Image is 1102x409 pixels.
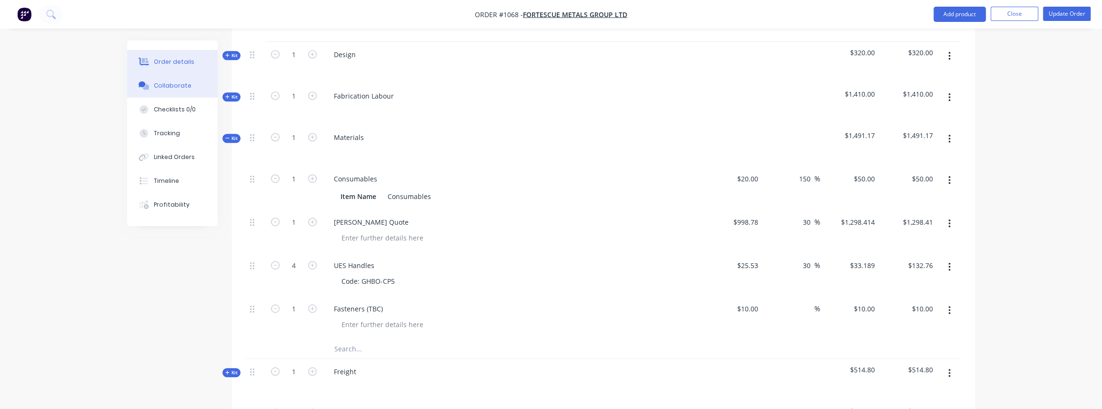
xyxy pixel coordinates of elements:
[326,172,385,186] div: Consumables
[326,89,401,103] div: Fabrication Labour
[814,260,820,271] span: %
[127,50,218,74] button: Order details
[326,302,391,316] div: Fasteners (TBC)
[222,134,240,143] button: Kit
[882,48,933,58] span: $320.00
[222,51,240,60] button: Kit
[127,193,218,217] button: Profitability
[326,130,371,144] div: Materials
[127,121,218,145] button: Tracking
[154,129,180,138] div: Tracking
[814,173,820,184] span: %
[154,153,195,161] div: Linked Orders
[326,215,416,229] div: [PERSON_NAME] Quote
[814,303,820,314] span: %
[127,98,218,121] button: Checklists 0/0
[824,130,875,140] span: $1,491.17
[326,365,364,379] div: Freight
[824,89,875,99] span: $1,410.00
[475,10,523,19] span: Order #1068 -
[384,190,435,203] div: Consumables
[814,217,820,228] span: %
[337,190,380,203] div: Item Name
[933,7,986,22] button: Add product
[882,89,933,99] span: $1,410.00
[17,7,31,21] img: Factory
[326,48,363,61] div: Design
[154,81,191,90] div: Collaborate
[225,369,238,376] span: Kit
[127,74,218,98] button: Collaborate
[1043,7,1091,21] button: Update Order
[225,93,238,100] span: Kit
[824,48,875,58] span: $320.00
[334,339,524,359] input: Search...
[222,368,240,377] button: Kit
[154,58,194,66] div: Order details
[334,274,402,288] div: Code: GHBO-CP5
[824,365,875,375] span: $514.80
[225,135,238,142] span: Kit
[127,145,218,169] button: Linked Orders
[882,130,933,140] span: $1,491.17
[225,52,238,59] span: Kit
[154,177,179,185] div: Timeline
[991,7,1038,21] button: Close
[882,365,933,375] span: $514.80
[154,200,190,209] div: Profitability
[127,169,218,193] button: Timeline
[222,92,240,101] button: Kit
[326,259,382,272] div: UES Handles
[154,105,196,114] div: Checklists 0/0
[523,10,627,19] a: FORTESCUE METALS GROUP LTD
